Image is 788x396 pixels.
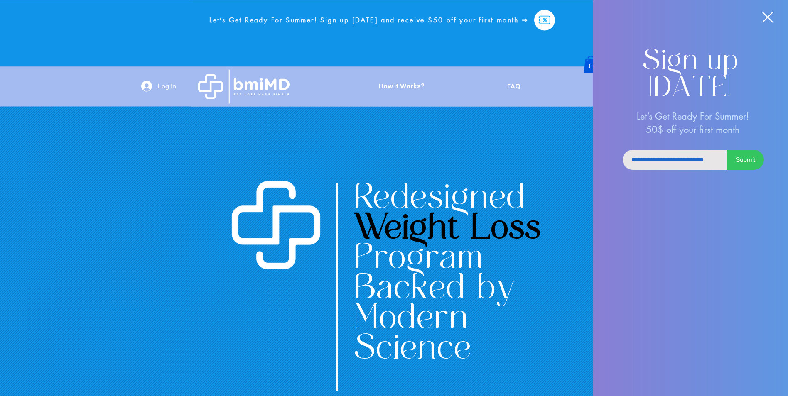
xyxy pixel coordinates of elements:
[762,11,773,24] div: Back to site
[736,155,755,164] span: Submit
[642,46,738,98] span: Sign up [DATE]
[637,110,749,122] span: Let’s Get Ready For Summer!
[646,124,740,135] span: 50$ off your first month
[727,150,764,170] button: Submit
